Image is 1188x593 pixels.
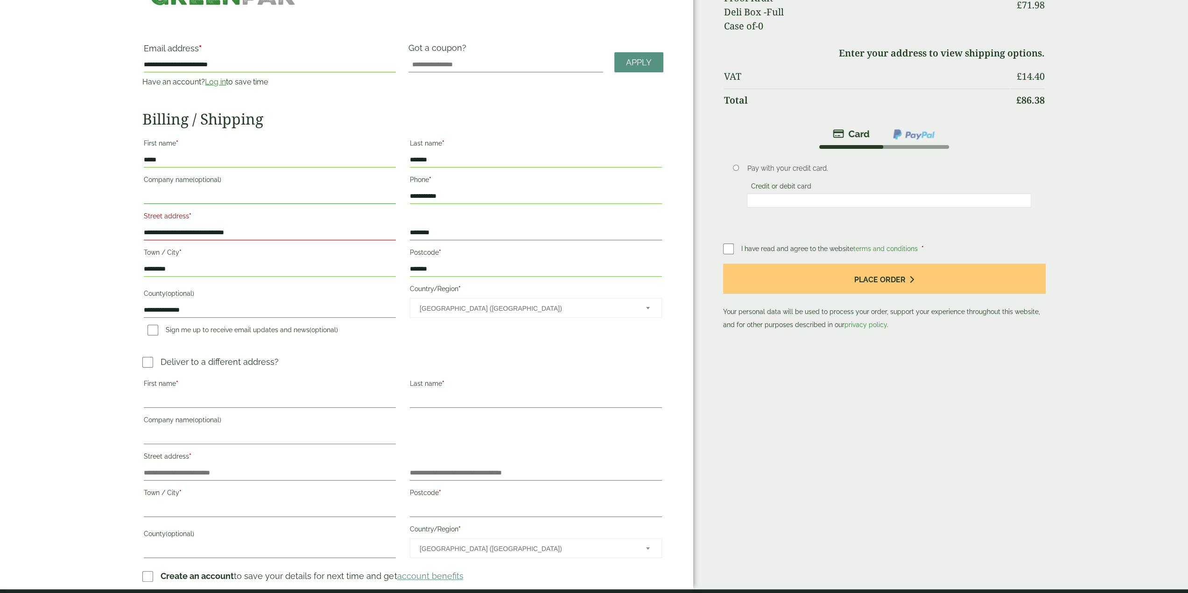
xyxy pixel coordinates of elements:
p: Your personal data will be used to process your order, support your experience throughout this we... [723,264,1046,331]
abbr: required [189,453,191,460]
label: Company name [144,173,396,189]
p: Pay with your credit card. [747,163,1031,174]
label: Sign me up to receive email updates and news [144,326,342,336]
label: First name [144,377,396,393]
label: County [144,527,396,543]
abbr: required [442,380,444,387]
label: Street address [144,450,396,466]
abbr: required [189,212,191,220]
p: Deliver to a different address? [161,356,279,368]
span: United Kingdom (UK) [420,539,633,558]
label: Credit or debit card [747,182,815,193]
span: £ [1016,94,1021,106]
p: to save your details for next time and get [161,570,463,582]
span: Apply [626,57,652,68]
th: Total [724,89,1010,112]
p: Have an account? to save time [142,77,397,88]
label: County [144,287,396,303]
img: stripe.png [833,128,870,140]
abbr: required [176,380,178,387]
span: Country/Region [410,538,662,558]
span: £ [1017,70,1022,83]
label: Country/Region [410,523,662,538]
abbr: required [458,525,461,533]
abbr: required [199,43,202,53]
a: privacy policy [844,321,887,328]
abbr: required [429,176,431,183]
label: Postcode [410,486,662,502]
th: VAT [724,65,1010,88]
iframe: Secure card payment input frame [750,196,1028,205]
span: (optional) [193,176,221,183]
label: Company name [144,413,396,429]
label: Email address [144,44,396,57]
img: ppcp-gateway.png [892,128,935,140]
bdi: 86.38 [1016,94,1045,106]
abbr: required [179,249,182,256]
abbr: required [442,140,444,147]
span: (optional) [309,326,338,334]
span: Country/Region [410,298,662,318]
span: I have read and agree to the website [741,245,920,252]
label: Last name [410,137,662,153]
label: Street address [144,209,396,225]
abbr: required [921,245,924,252]
a: Apply [614,52,663,72]
abbr: required [176,140,178,147]
abbr: required [439,249,441,256]
a: Log in [205,77,226,86]
label: First name [144,137,396,153]
label: Postcode [410,246,662,262]
abbr: required [179,489,182,496]
span: (optional) [166,290,194,297]
button: Place order [723,264,1046,294]
span: United Kingdom (UK) [420,299,633,318]
label: Country/Region [410,282,662,298]
strong: Create an account [161,571,234,581]
label: Phone [410,173,662,189]
label: Last name [410,377,662,393]
a: terms and conditions [853,245,918,252]
a: account benefits [397,571,463,581]
span: (optional) [193,416,221,424]
span: (optional) [166,530,194,537]
abbr: required [458,285,461,293]
label: Town / City [144,486,396,502]
label: Got a coupon? [408,43,470,57]
abbr: required [439,489,441,496]
h2: Billing / Shipping [142,110,663,128]
bdi: 14.40 [1017,70,1045,83]
td: Enter your address to view shipping options. [724,42,1045,64]
input: Sign me up to receive email updates and news(optional) [148,325,158,335]
label: Town / City [144,246,396,262]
